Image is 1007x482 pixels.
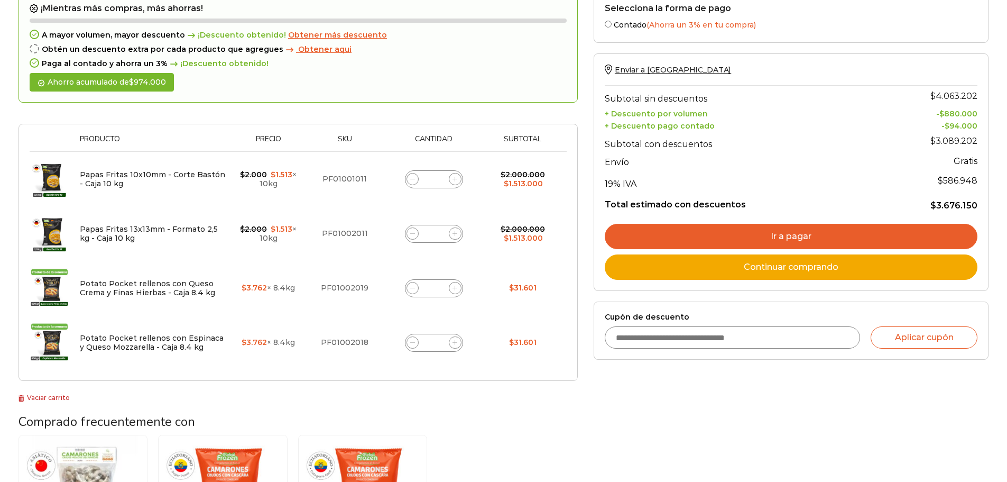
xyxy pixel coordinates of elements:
[484,135,561,151] th: Subtotal
[80,333,224,352] a: Potato Pocket rellenos con Espinaca y Queso Mozzarella - Caja 8.4 kg
[129,77,166,87] bdi: 974.000
[509,338,514,347] span: $
[605,224,977,249] a: Ir a pagar
[938,176,943,186] span: $
[242,283,246,293] span: $
[80,279,215,297] a: Potato Pocket rellenos con Queso Crema y Finas Hierbas - Caja 8.4 kg
[954,156,977,166] strong: Gratis
[231,206,306,261] td: × 10kg
[271,170,275,179] span: $
[168,59,269,68] span: ¡Descuento obtenido!
[306,152,384,207] td: PF01001011
[271,224,275,234] span: $
[288,31,387,40] a: Obtener más descuento
[185,31,286,40] span: ¡Descuento obtenido!
[509,283,537,293] bdi: 31.601
[427,172,441,187] input: Product quantity
[605,313,977,322] label: Cupón de descuento
[240,170,245,179] span: $
[930,91,936,101] span: $
[504,179,509,188] span: $
[427,226,441,241] input: Product quantity
[30,3,567,14] h2: ¡Mientras más compras, más ahorras!
[288,30,387,40] span: Obtener más descuento
[242,338,267,347] bdi: 3.762
[306,135,384,151] th: Sku
[605,131,876,152] th: Subtotal con descuentos
[605,85,876,106] th: Subtotal sin descuentos
[242,338,246,347] span: $
[306,261,384,315] td: PF01002019
[30,59,567,68] div: Paga al contado y ahorra un 3%
[938,176,977,186] span: 586.948
[605,106,876,119] th: + Descuento por volumen
[283,45,352,54] a: Obtener aqui
[501,170,545,179] bdi: 2.000.000
[80,224,218,243] a: Papas Fritas 13x13mm - Formato 2,5 kg - Caja 10 kg
[298,44,352,54] span: Obtener aqui
[129,77,134,87] span: $
[30,31,567,40] div: A mayor volumen, mayor descuento
[876,106,977,119] td: -
[605,170,876,192] th: 19% IVA
[30,45,567,54] div: Obtén un descuento extra por cada producto que agregues
[271,170,292,179] bdi: 1.513
[501,224,545,234] bdi: 2.000.000
[427,335,441,350] input: Product quantity
[605,65,731,75] a: Enviar a [GEOGRAPHIC_DATA]
[930,201,936,211] span: $
[231,315,306,370] td: × 8.4kg
[871,326,977,349] button: Aplicar cupón
[19,413,195,430] span: Comprado frecuentemente con
[605,254,977,280] a: Continuar comprando
[509,338,537,347] bdi: 31.601
[242,283,267,293] bdi: 3.762
[930,136,936,146] span: $
[605,192,876,212] th: Total estimado con descuentos
[19,394,70,402] a: Vaciar carrito
[509,283,514,293] span: $
[501,170,505,179] span: $
[231,261,306,315] td: × 8.4kg
[306,206,384,261] td: PF01002011
[605,119,876,131] th: + Descuento pago contado
[240,170,267,179] bdi: 2.000
[930,91,977,101] bdi: 4.063.202
[501,224,505,234] span: $
[945,121,977,131] bdi: 94.000
[231,152,306,207] td: × 10kg
[504,233,509,243] span: $
[615,65,731,75] span: Enviar a [GEOGRAPHIC_DATA]
[504,233,543,243] bdi: 1.513.000
[75,135,231,151] th: Producto
[384,135,484,151] th: Cantidad
[30,73,174,92] div: Ahorro acumulado de
[605,21,612,28] input: Contado(Ahorra un 3% en tu compra)
[271,224,292,234] bdi: 1.513
[306,315,384,370] td: PF01002018
[605,3,977,13] h2: Selecciona la forma de pago
[231,135,306,151] th: Precio
[646,20,756,30] span: (Ahorra un 3% en tu compra)
[605,19,977,30] label: Contado
[939,109,977,119] bdi: 880.000
[240,224,245,234] span: $
[876,119,977,131] td: -
[939,109,944,119] span: $
[930,136,977,146] bdi: 3.089.202
[504,179,543,188] bdi: 1.513.000
[605,152,876,170] th: Envío
[240,224,267,234] bdi: 2.000
[930,201,977,211] bdi: 3.676.150
[945,121,949,131] span: $
[427,281,441,296] input: Product quantity
[80,170,225,188] a: Papas Fritas 10x10mm - Corte Bastón - Caja 10 kg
